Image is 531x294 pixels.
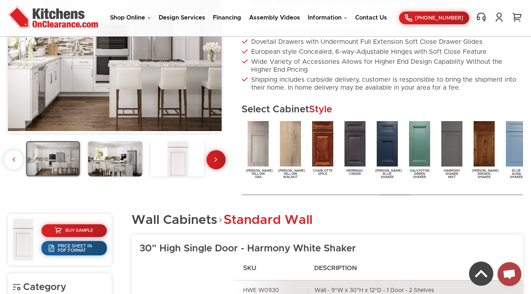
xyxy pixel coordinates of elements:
span: Buy Sample [65,228,93,233]
a: Contact Us [355,15,387,21]
span: Price Sheet in PDF Format [58,244,100,253]
a: BlueAuraShaker [504,120,529,179]
h4: SKU [235,264,305,272]
div: Open chat [498,262,521,286]
li: European style Concealed, 6-way-Adjustable Hinges with Soft Close Feature [242,48,523,56]
li: Shipping includes curbside delivery, customer is responsible to bring the shipment into their hom... [242,76,523,92]
img: bbs_1.5.jpg [375,120,399,168]
span: [PHONE_NUMBER] [415,16,463,21]
h4: Description [306,264,376,272]
a: Financing [213,15,241,21]
img: MYO_1.4.jpg [246,120,270,168]
a: GalvystonGreenShaker [407,120,432,179]
img: AYW_1.4.jpg [278,120,303,168]
a: [PHONE_NUMBER] [399,12,469,24]
img: gallery_36_14756_14757_1_HWE_1.56.jpg [150,141,205,176]
a: Design Services [159,15,205,21]
img: HWE_1.1.jpg [13,219,33,260]
a: HarmonyShakerMist [440,120,464,179]
img: 1673522190-3_HWE_1.1.jpg [26,141,80,176]
img: XBS_1.1.jpg [504,120,529,168]
h3: 30" High Single Door - Harmony White Shaker [140,243,523,255]
a: MerrimacCinder [343,120,367,176]
img: Back to top [469,262,493,286]
li: Dovetail Drawers with Undermount Full Extension Soft Close Drawer Glides [242,38,523,46]
img: CHS_1.1.jpg [311,120,335,168]
h2: Wall Cabinets [132,214,313,227]
a: [PERSON_NAME]YellowWalnut [278,120,303,179]
img: Kitchens On Clearance [8,6,98,28]
span: Standard Wall [224,214,313,227]
a: Price Sheet in PDF Format [41,241,107,255]
a: Information [308,15,347,21]
a: Buy Sample [41,224,107,237]
a: [PERSON_NAME]BlueShaker [375,120,399,179]
img: 1673522190-2_HWE_1.1.jpg [88,141,142,176]
a: CharlotteSpice [311,120,335,176]
img: GGS_1.2.jpg [407,120,432,168]
img: MCC_1.1.jpg [343,120,367,168]
li: Wide Variety of Accessories Allows for Higher End Design Capability Without the Higher End Pricing [242,58,523,74]
a: Shop Online [110,15,151,21]
img: HMT_1.1.jpg [440,120,464,168]
h4: Category [13,281,107,293]
span: Style [309,105,332,114]
a: Assembly Videos [249,15,300,21]
img: WBK_1.1.jpg [472,120,496,168]
a: [PERSON_NAME]YellowOak [246,120,270,179]
a: [PERSON_NAME]BrownShaker [472,120,496,179]
h2: Select Cabinet [242,104,523,116]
